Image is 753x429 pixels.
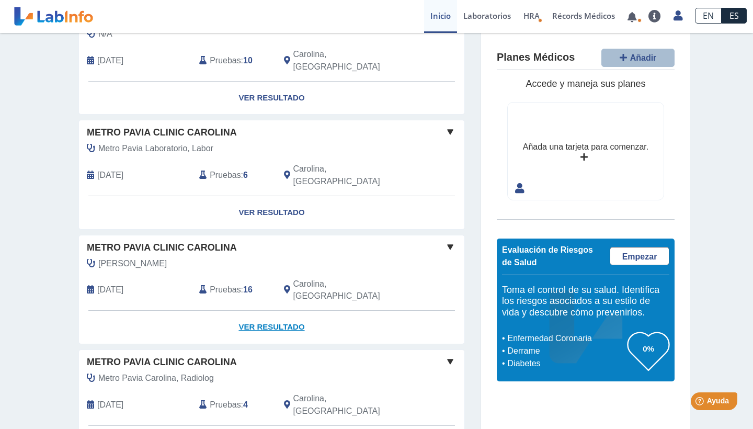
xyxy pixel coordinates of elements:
span: Empezar [622,252,657,261]
span: Metro Pavia Laboratorio, Labor [98,142,213,155]
span: Carolina, PR [293,163,409,188]
a: Ver Resultado [79,311,464,344]
li: Derrame [505,345,627,357]
div: Añada una tarjeta para comenzar. [523,141,648,153]
span: Pruebas [210,399,241,411]
a: Empezar [610,247,669,265]
span: Pruebas [210,169,241,182]
span: N/A [98,28,112,40]
span: 2025-06-18 [97,284,123,296]
b: 10 [243,56,253,65]
span: Añadir [630,53,657,62]
span: HRA [523,10,540,21]
span: Metro Pavia Clinic Carolina [87,355,237,369]
h4: Planes Médicos [497,51,575,64]
a: ES [722,8,747,24]
b: 6 [243,171,248,179]
div: : [191,48,276,73]
a: Ver Resultado [79,82,464,115]
a: Ver Resultado [79,196,464,229]
span: Metro Pavia Clinic Carolina [87,241,237,255]
div: : [191,163,276,188]
span: Carolina, PR [293,278,409,303]
a: EN [695,8,722,24]
span: Pruebas [210,284,241,296]
div: : [191,392,276,417]
span: 2025-07-23 [97,169,123,182]
span: Metro Pavia Carolina, Radiolog [98,372,214,385]
div: : [191,278,276,303]
span: 2025-09-15 [97,54,123,67]
b: 4 [243,400,248,409]
span: Evaluación de Riesgos de Salud [502,245,593,267]
button: Añadir [601,49,675,67]
span: Accede y maneja sus planes [526,78,645,89]
span: Metro Pavia Clinic Carolina [87,126,237,140]
iframe: Help widget launcher [660,388,741,417]
span: Almonte, Cesar [98,257,167,270]
li: Enfermedad Coronaria [505,332,627,345]
b: 16 [243,285,253,294]
span: Carolina, PR [293,48,409,73]
li: Diabetes [505,357,627,370]
h5: Toma el control de su salud. Identifica los riesgos asociados a su estilo de vida y descubre cómo... [502,285,669,319]
span: 2025-06-17 [97,399,123,411]
h3: 0% [627,342,669,355]
span: Pruebas [210,54,241,67]
span: Carolina, PR [293,392,409,417]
